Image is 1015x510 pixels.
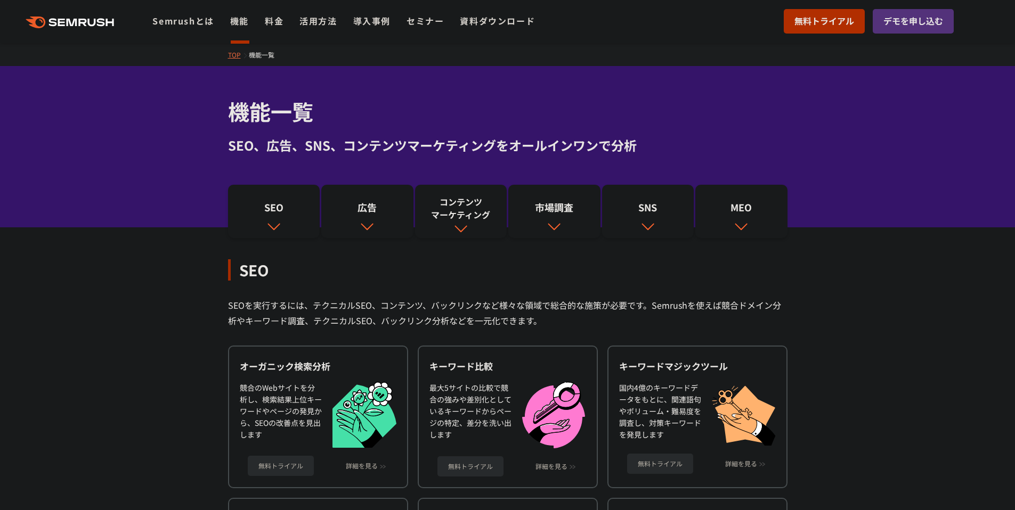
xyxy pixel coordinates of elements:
div: 最大5サイトの比較で競合の強みや差別化としているキーワードからページの特定、差分を洗い出します [429,382,511,448]
a: SNS [602,185,694,238]
div: コンテンツ マーケティング [420,195,502,221]
a: 無料トライアル [248,456,314,476]
img: キーワード比較 [522,382,585,448]
div: キーワードマジックツール [619,360,776,373]
h1: 機能一覧 [228,96,787,127]
a: 機能一覧 [249,50,282,59]
a: 料金 [265,14,283,27]
a: セミナー [407,14,444,27]
div: SEO [233,201,315,219]
span: デモを申し込む [883,14,943,28]
a: 詳細を見る [535,463,567,470]
div: 競合のWebサイトを分析し、検索結果上位キーワードやページの発見から、SEOの改善点を見出します [240,382,322,448]
a: 導入事例 [353,14,391,27]
span: 無料トライアル [794,14,854,28]
a: コンテンツマーケティング [415,185,507,238]
img: オーガニック検索分析 [332,382,396,448]
a: 機能 [230,14,249,27]
div: SEO [228,259,787,281]
a: MEO [695,185,787,238]
a: 無料トライアル [437,456,504,476]
div: 国内4億のキーワードデータをもとに、関連語句やボリューム・難易度を調査し、対策キーワードを発見します [619,382,701,446]
a: 詳細を見る [346,462,378,470]
a: 無料トライアル [627,454,693,474]
a: SEO [228,185,320,238]
a: 広告 [321,185,413,238]
div: MEO [701,201,782,219]
div: SEOを実行するには、テクニカルSEO、コンテンツ、バックリンクなど様々な領域で総合的な施策が必要です。Semrushを使えば競合ドメイン分析やキーワード調査、テクニカルSEO、バックリンク分析... [228,298,787,328]
div: 市場調査 [514,201,595,219]
a: 資料ダウンロード [460,14,535,27]
div: SNS [607,201,689,219]
a: 無料トライアル [784,9,865,34]
a: 活用方法 [299,14,337,27]
a: Semrushとは [152,14,214,27]
img: キーワードマジックツール [712,382,776,446]
a: 市場調査 [508,185,600,238]
div: キーワード比較 [429,360,586,373]
a: デモを申し込む [873,9,954,34]
div: SEO、広告、SNS、コンテンツマーケティングをオールインワンで分析 [228,136,787,155]
div: 広告 [327,201,408,219]
div: オーガニック検索分析 [240,360,396,373]
a: TOP [228,50,249,59]
a: 詳細を見る [725,460,757,467]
